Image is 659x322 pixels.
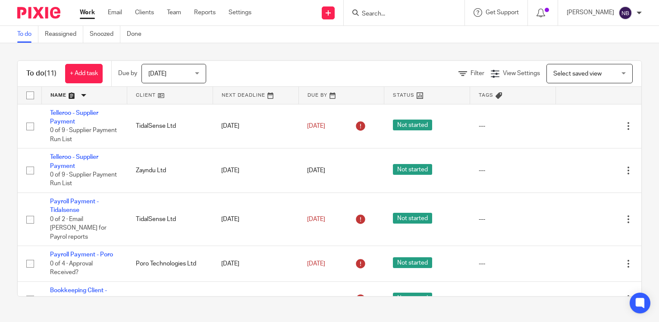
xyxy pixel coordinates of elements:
[479,166,547,175] div: ---
[90,26,120,43] a: Snoozed
[479,122,547,130] div: ---
[479,215,547,224] div: ---
[503,70,540,76] span: View Settings
[213,148,298,193] td: [DATE]
[393,164,432,175] span: Not started
[213,246,298,281] td: [DATE]
[194,8,216,17] a: Reports
[479,93,493,98] span: Tags
[393,213,432,224] span: Not started
[45,26,83,43] a: Reassigned
[213,193,298,246] td: [DATE]
[17,26,38,43] a: To do
[50,252,113,258] a: Payroll Payment - Poro
[307,123,325,129] span: [DATE]
[26,69,56,78] h1: To do
[80,8,95,17] a: Work
[229,8,251,17] a: Settings
[65,64,103,83] a: + Add task
[50,172,117,187] span: 0 of 9 · Supplier Payment Run List
[50,127,117,142] span: 0 of 9 · Supplier Payment Run List
[127,281,213,317] td: Poro Technologies Ltd
[50,287,107,302] a: Bookkeeping Client - Poro Tech - [DATE]
[361,10,439,18] input: Search
[307,167,325,174] span: [DATE]
[307,261,325,267] span: [DATE]
[127,26,148,43] a: Done
[393,257,432,268] span: Not started
[50,261,93,276] span: 0 of 4 · Approval Received?
[50,199,99,213] a: Payroll Payment - Tidalsense
[167,8,181,17] a: Team
[479,259,547,268] div: ---
[393,293,432,303] span: Not started
[127,148,213,193] td: Zayndu Ltd
[213,281,298,317] td: [DATE]
[118,69,137,78] p: Due by
[108,8,122,17] a: Email
[127,104,213,148] td: TidalSense Ltd
[148,71,166,77] span: [DATE]
[479,295,547,303] div: ---
[213,104,298,148] td: [DATE]
[17,7,60,19] img: Pixie
[618,6,632,20] img: svg%3E
[486,9,519,16] span: Get Support
[50,154,98,169] a: Telleroo - Supplier Payment
[553,71,602,77] span: Select saved view
[127,193,213,246] td: TidalSense Ltd
[567,8,614,17] p: [PERSON_NAME]
[44,70,56,77] span: (11)
[135,8,154,17] a: Clients
[50,216,107,240] span: 0 of 2 · Email [PERSON_NAME] for Payrol reports
[50,110,98,125] a: Telleroo - Supplier Payment
[307,216,325,222] span: [DATE]
[127,246,213,281] td: Poro Technologies Ltd
[393,120,432,130] span: Not started
[471,70,484,76] span: Filter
